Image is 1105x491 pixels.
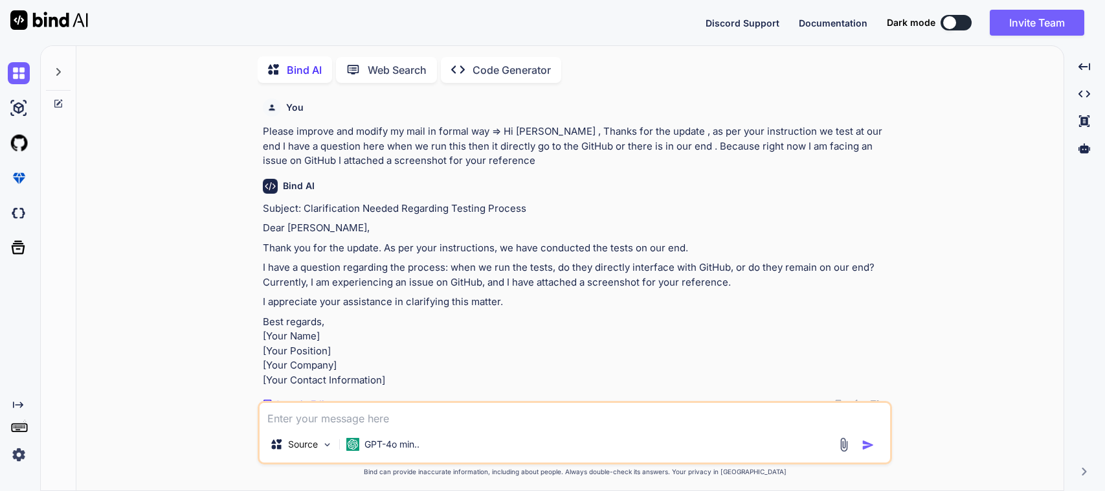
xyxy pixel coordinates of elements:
p: I have a question regarding the process: when we run the tests, do they directly interface with G... [263,260,889,290]
p: Subject: Clarification Needed Regarding Testing Process [263,201,889,216]
img: darkCloudIdeIcon [8,202,30,224]
span: Discord Support [706,17,779,29]
img: chat [8,62,30,84]
p: Open in Editor [274,398,336,411]
button: Invite Team [990,10,1084,36]
span: Dark mode [887,16,935,29]
p: Thank you for the update. As per your instructions, we have conducted the tests on our end. [263,241,889,256]
img: icon [862,439,875,451]
p: I appreciate your assistance in clarifying this matter. [263,295,889,310]
button: Discord Support [706,16,779,30]
p: Bind AI [287,62,322,78]
img: copy [832,399,843,409]
p: Bind can provide inaccurate information, including about people. Always double-check its answers.... [258,467,892,477]
img: Bind AI [10,10,88,30]
p: Web Search [368,62,427,78]
img: premium [8,167,30,189]
img: settings [8,444,30,466]
h6: You [286,101,304,114]
img: dislike [869,399,879,409]
p: Dear [PERSON_NAME], [263,221,889,236]
h6: Bind AI [283,179,315,192]
img: ai-studio [8,97,30,119]
p: Best regards, [Your Name] [Your Position] [Your Company] [Your Contact Information] [263,315,889,388]
img: attachment [836,437,851,452]
p: GPT-4o min.. [364,438,419,451]
p: Please improve and modify my mail in formal way => Hi [PERSON_NAME] , Thanks for the update , as ... [263,124,889,168]
img: GPT-4o mini [346,438,359,451]
img: githubLight [8,132,30,154]
p: Source [288,438,318,451]
p: Code Generator [473,62,551,78]
img: like [851,399,861,409]
span: Documentation [799,17,867,29]
img: Pick Models [322,439,333,450]
button: Documentation [799,16,867,30]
